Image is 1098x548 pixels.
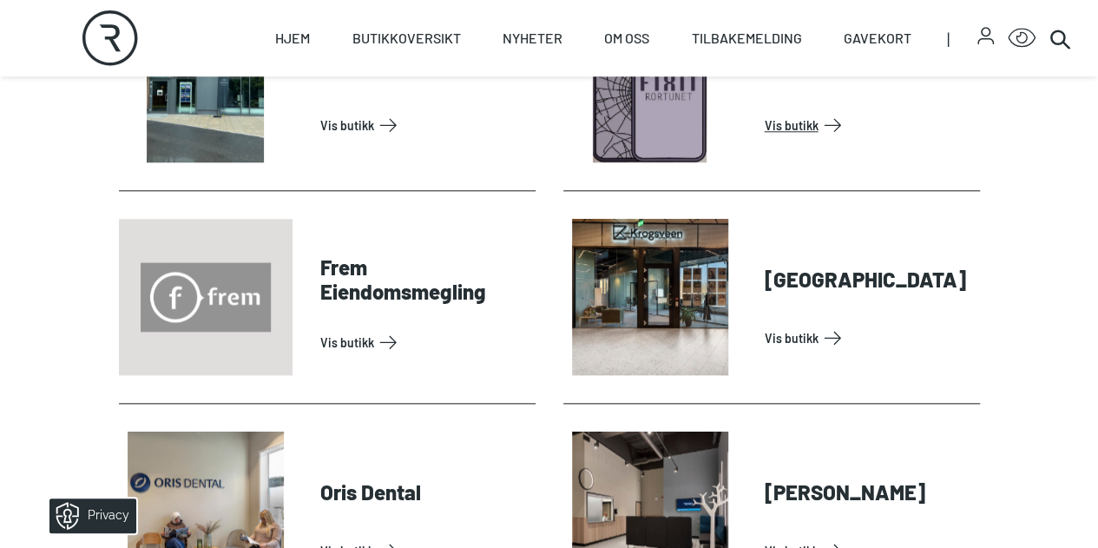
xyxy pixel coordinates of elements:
iframe: Manage Preferences [17,492,159,539]
a: Vis Butikk: Fixit [765,111,973,139]
a: Vis Butikk: DnB Eiendom [320,111,529,139]
a: Vis Butikk: Krogsveen [765,324,973,352]
a: Vis Butikk: Frem Eiendomsmegling [320,328,529,356]
button: Open Accessibility Menu [1008,24,1036,52]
